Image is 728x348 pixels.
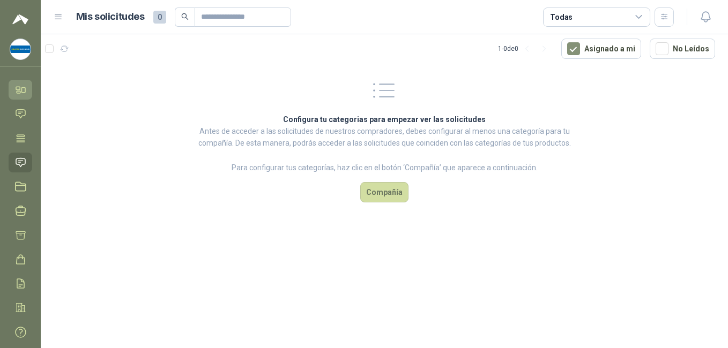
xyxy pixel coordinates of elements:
h2: Configura tu categorias para empezar ver las solicitudes [197,114,571,125]
span: search [181,13,189,20]
button: Compañía [360,182,408,202]
button: No Leídos [650,39,715,59]
button: Asignado a mi [561,39,641,59]
h1: Mis solicitudes [76,9,145,25]
img: Logo peakr [12,13,28,26]
div: 1 - 0 de 0 [498,40,553,57]
p: Antes de acceder a las solicitudes de nuestros compradores, debes configurar al menos una categor... [197,125,571,149]
img: Company Logo [10,39,31,59]
span: 0 [153,11,166,24]
div: Todas [550,11,573,23]
p: Para configurar tus categorías, haz clic en el botón ‘Compañía’ que aparece a continuación. [197,162,571,173]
